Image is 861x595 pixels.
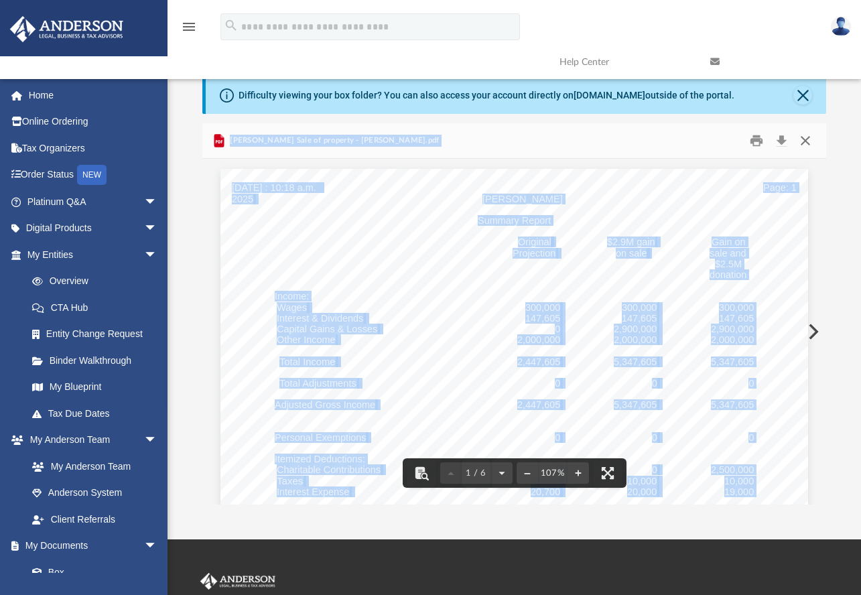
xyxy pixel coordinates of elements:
span: Income: [275,291,309,301]
span: 2,000,000 [517,335,560,344]
a: Digital Productsarrow_drop_down [9,215,178,242]
span: Wages [277,303,307,312]
span: Other Income [277,335,335,344]
img: Anderson Advisors Platinum Portal [198,573,278,590]
button: Zoom in [568,458,589,488]
span: Page: 1 [763,183,797,192]
span: 147,605 [622,314,657,323]
button: 1 / 6 [462,458,491,488]
span: [DATE] : 10:18 a.m. [232,183,316,192]
button: Enter fullscreen [593,458,622,488]
i: menu [181,19,197,35]
div: Preview [202,123,827,505]
span: 0 [555,379,560,388]
span: [PERSON_NAME] Sale of property - [PERSON_NAME].pdf [227,135,440,147]
a: My Anderson Team [19,453,164,480]
span: 5,347,605 [614,357,657,367]
span: sale and [710,249,746,258]
span: 2,500,000 [711,465,754,474]
span: Projection [513,249,555,258]
div: File preview [202,159,827,505]
span: [PERSON_NAME] [482,194,563,204]
span: Capital Gains & Losses [277,324,377,334]
a: Platinum Q&Aarrow_drop_down [9,188,178,215]
span: Total Income [279,357,335,367]
span: 300,000 [719,303,754,312]
img: Anderson Advisors Platinum Portal [6,16,127,42]
span: 5,347,605 [711,400,754,409]
span: $2.5M [715,259,742,269]
button: Next File [797,313,827,350]
span: 19,000 [724,487,754,497]
span: 0 [652,379,657,388]
span: 2,900,000 [711,324,754,334]
a: menu [181,25,197,35]
span: 147,605 [719,314,754,323]
button: Download [769,131,793,151]
div: NEW [77,165,107,185]
a: My Documentsarrow_drop_down [9,533,171,559]
span: 20,000 [627,487,657,497]
span: 2025 [232,194,253,204]
a: Box [19,559,164,586]
span: arrow_drop_down [144,241,171,269]
span: arrow_drop_down [144,533,171,560]
span: 0 [652,433,657,442]
a: Client Referrals [19,506,171,533]
span: 2,000,000 [614,335,657,344]
span: Summary Report [478,216,551,225]
a: Order StatusNEW [9,161,178,189]
button: Zoom out [517,458,538,488]
a: Tax Organizers [9,135,178,161]
span: 10,000 [627,476,657,486]
a: Binder Walkthrough [19,347,178,374]
a: Overview [19,268,178,295]
span: 2,447,605 [517,357,560,367]
div: Difficulty viewing your box folder? You can also access your account directly on outside of the p... [239,88,734,103]
span: Taxes [277,476,303,486]
span: 0 [748,379,754,388]
span: arrow_drop_down [144,188,171,216]
span: 5,347,605 [711,357,754,367]
span: 2,447,605 [517,400,560,409]
a: Tax Due Dates [19,400,178,427]
a: Online Ordering [9,109,178,135]
span: 1 / 6 [462,469,491,478]
span: 2,000,000 [711,335,754,344]
span: Original [518,237,551,247]
span: Adjusted Gross Income [275,400,375,409]
span: Itemized Deductions: [275,454,365,464]
a: CTA Hub [19,294,178,321]
span: arrow_drop_down [144,215,171,243]
button: Print [743,131,770,151]
span: arrow_drop_down [144,427,171,454]
img: User Pic [831,17,851,36]
span: 20,700 [531,487,560,497]
span: Personal Exemptions [275,433,366,442]
span: Charitable Contributions [277,465,381,474]
span: 0 [652,465,657,474]
span: 147,605 [525,314,560,323]
span: 300,000 [525,303,560,312]
a: My Anderson Teamarrow_drop_down [9,427,171,454]
a: Entity Change Request [19,321,178,348]
div: Document Viewer [202,159,827,505]
span: 0 [748,433,754,442]
button: Close [793,131,817,151]
span: 10,000 [724,476,754,486]
a: [DOMAIN_NAME] [574,90,645,101]
a: Home [9,82,178,109]
a: Help Center [549,36,700,88]
span: Total Adjustments [279,379,356,388]
a: My Blueprint [19,374,171,401]
i: search [224,18,239,33]
span: 0 [555,324,560,334]
div: Current zoom level [538,469,568,478]
span: $2.9M gain [607,237,655,247]
span: 0 [555,433,560,442]
span: donation [710,270,746,279]
a: Anderson System [19,480,171,507]
span: 5,347,605 [614,400,657,409]
span: Gain on [712,237,746,247]
button: Next page [491,458,513,488]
